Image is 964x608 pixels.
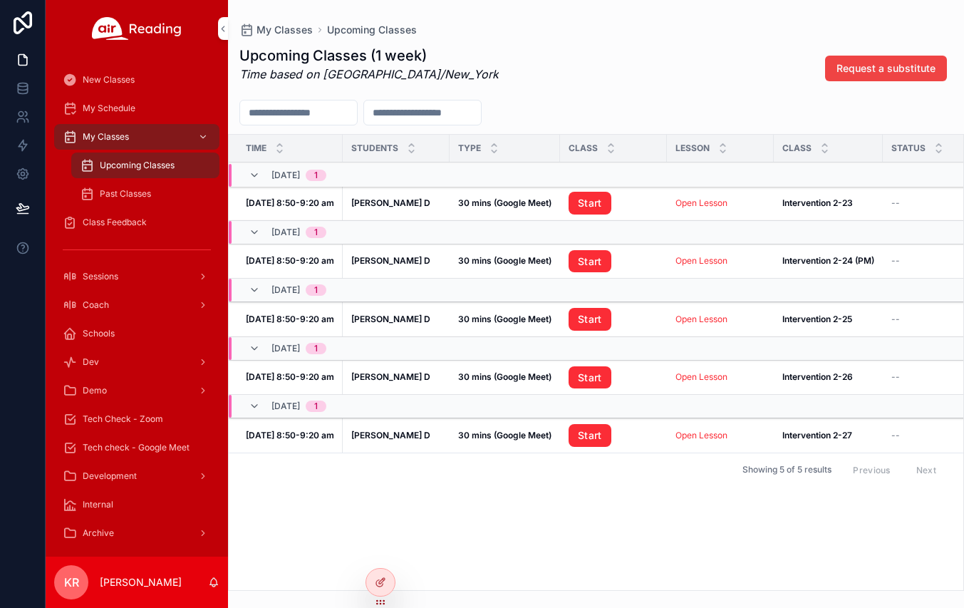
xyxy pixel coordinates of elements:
[239,67,499,81] em: Time based on [GEOGRAPHIC_DATA]/New_York
[54,406,219,432] a: Tech Check - Zoom
[569,366,658,389] a: Start
[675,255,765,267] a: Open Lesson
[675,197,765,209] a: Open Lesson
[54,292,219,318] a: Coach
[327,23,417,37] span: Upcoming Classes
[271,170,300,181] span: [DATE]
[83,385,107,396] span: Demo
[836,61,936,76] span: Request a substitute
[314,343,318,354] div: 1
[569,366,611,389] a: Start
[54,321,219,346] a: Schools
[891,371,900,383] span: --
[782,314,852,324] strong: Intervention 2-25
[782,197,874,209] a: Intervention 2-23
[54,349,219,375] a: Dev
[351,314,430,324] strong: [PERSON_NAME] D
[271,401,300,412] span: [DATE]
[782,314,874,325] a: Intervention 2-25
[742,464,831,475] span: Showing 5 of 5 results
[782,371,853,382] strong: Intervention 2-26
[314,170,318,181] div: 1
[351,430,441,441] a: [PERSON_NAME] D
[83,442,190,453] span: Tech check - Google Meet
[569,143,598,154] span: Class
[83,413,163,425] span: Tech Check - Zoom
[675,314,727,324] a: Open Lesson
[782,255,874,266] strong: Intervention 2-24 (PM)
[54,378,219,403] a: Demo
[83,103,135,114] span: My Schedule
[675,371,727,382] a: Open Lesson
[782,143,812,154] span: Class
[83,328,115,339] span: Schools
[71,153,219,178] a: Upcoming Classes
[246,197,334,209] a: [DATE] 8:50-9:20 am
[569,250,611,273] a: Start
[675,197,727,208] a: Open Lesson
[458,430,551,441] a: 30 mins (Google Meet)
[83,271,118,282] span: Sessions
[246,371,334,383] a: [DATE] 8:50-9:20 am
[782,197,853,208] strong: Intervention 2-23
[782,371,874,383] a: Intervention 2-26
[458,255,551,267] a: 30 mins (Google Meet)
[271,284,300,296] span: [DATE]
[458,143,481,154] span: Type
[675,430,727,440] a: Open Lesson
[351,371,441,383] a: [PERSON_NAME] D
[83,499,113,510] span: Internal
[675,371,765,383] a: Open Lesson
[458,430,551,440] strong: 30 mins (Google Meet)
[54,463,219,489] a: Development
[675,430,765,441] a: Open Lesson
[246,314,334,324] strong: [DATE] 8:50-9:20 am
[54,264,219,289] a: Sessions
[246,430,334,440] strong: [DATE] 8:50-9:20 am
[83,299,109,311] span: Coach
[71,181,219,207] a: Past Classes
[256,23,313,37] span: My Classes
[351,314,441,325] a: [PERSON_NAME] D
[239,23,313,37] a: My Classes
[351,255,441,267] a: [PERSON_NAME] D
[891,314,900,325] span: --
[83,527,114,539] span: Archive
[891,143,926,154] span: Status
[458,371,551,382] strong: 30 mins (Google Meet)
[569,424,658,447] a: Start
[54,96,219,121] a: My Schedule
[675,143,710,154] span: Lesson
[458,197,551,209] a: 30 mins (Google Meet)
[782,430,874,441] a: Intervention 2-27
[54,124,219,150] a: My Classes
[825,56,947,81] button: Request a substitute
[83,217,147,228] span: Class Feedback
[54,492,219,517] a: Internal
[239,46,499,66] h1: Upcoming Classes (1 week)
[351,143,398,154] span: Students
[100,160,175,171] span: Upcoming Classes
[891,255,900,267] span: --
[314,401,318,412] div: 1
[246,314,334,325] a: [DATE] 8:50-9:20 am
[351,371,430,382] strong: [PERSON_NAME] D
[83,356,99,368] span: Dev
[782,430,852,440] strong: Intervention 2-27
[458,314,551,324] strong: 30 mins (Google Meet)
[891,197,900,209] span: --
[100,575,182,589] p: [PERSON_NAME]
[569,192,611,215] a: Start
[351,255,430,266] strong: [PERSON_NAME] D
[246,197,334,208] strong: [DATE] 8:50-9:20 am
[351,197,430,208] strong: [PERSON_NAME] D
[83,74,135,86] span: New Classes
[54,210,219,235] a: Class Feedback
[92,17,182,40] img: App logo
[891,430,900,441] span: --
[246,255,334,267] a: [DATE] 8:50-9:20 am
[271,343,300,354] span: [DATE]
[314,227,318,238] div: 1
[458,314,551,325] a: 30 mins (Google Meet)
